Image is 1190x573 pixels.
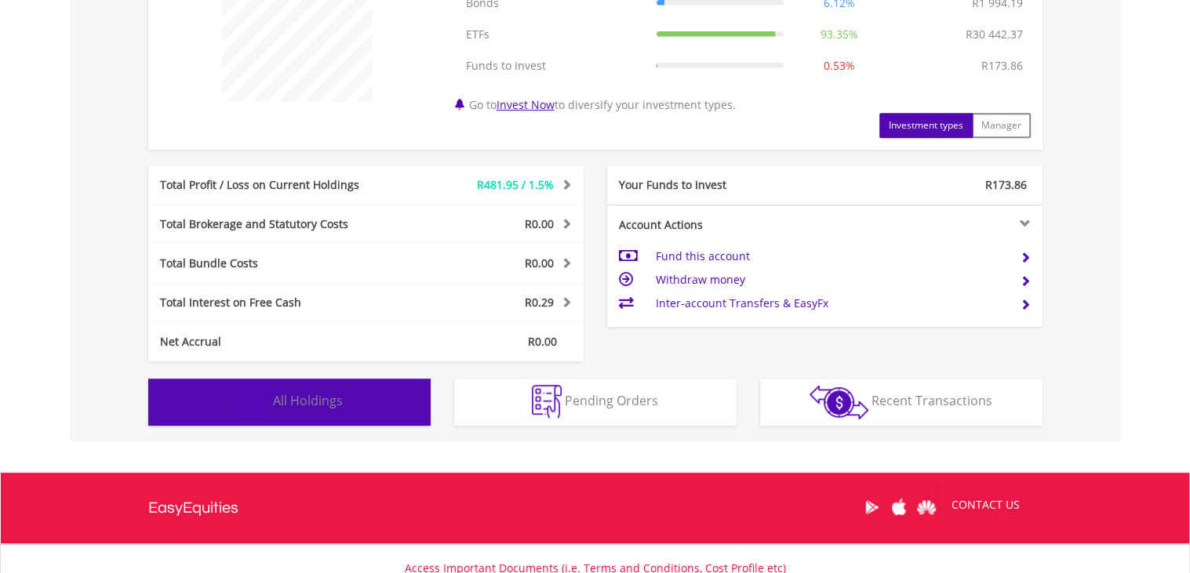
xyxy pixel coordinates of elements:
[236,385,270,419] img: holdings-wht.png
[985,177,1027,192] span: R173.86
[972,113,1031,138] button: Manager
[528,334,557,349] span: R0.00
[655,245,1007,268] td: Fund this account
[655,292,1007,315] td: Inter-account Transfers & EasyFx
[148,473,238,543] a: EasyEquities
[886,483,913,531] a: Apple
[532,385,562,419] img: pending_instructions-wht.png
[655,268,1007,292] td: Withdraw money
[879,113,973,138] button: Investment types
[477,177,554,192] span: R481.95 / 1.5%
[792,19,887,50] td: 93.35%
[148,379,431,426] button: All Holdings
[607,177,825,193] div: Your Funds to Invest
[273,392,343,409] span: All Holdings
[458,19,649,50] td: ETFs
[565,392,658,409] span: Pending Orders
[913,483,941,531] a: Huawei
[525,216,554,231] span: R0.00
[958,19,1031,50] td: R30 442.37
[607,217,825,233] div: Account Actions
[148,256,402,271] div: Total Bundle Costs
[148,216,402,232] div: Total Brokerage and Statutory Costs
[941,483,1031,527] a: CONTACT US
[458,50,649,82] td: Funds to Invest
[454,379,737,426] button: Pending Orders
[525,256,554,270] span: R0.00
[973,50,1031,82] td: R173.86
[525,295,554,310] span: R0.29
[148,295,402,310] div: Total Interest on Free Cash
[497,97,555,112] a: Invest Now
[760,379,1043,426] button: Recent Transactions
[792,50,887,82] td: 0.53%
[148,177,402,193] div: Total Profit / Loss on Current Holdings
[872,392,992,409] span: Recent Transactions
[810,385,868,419] img: transactions-zar-wht.png
[148,334,402,350] div: Net Accrual
[858,483,886,531] a: Google Play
